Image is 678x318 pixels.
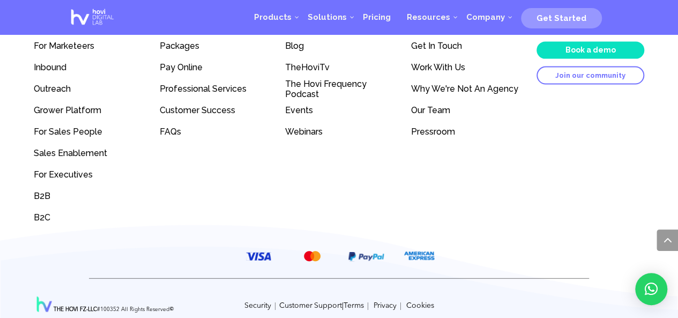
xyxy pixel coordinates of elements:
[54,307,97,312] strong: THE HOVI FZ-LLC
[34,212,50,223] span: B2C
[411,78,518,100] a: Why We're Not An Agency
[244,302,271,309] a: Security
[300,1,355,33] a: Solutions
[403,247,436,265] img: American Express
[160,57,267,78] a: Pay Online
[160,41,199,51] span: Packages
[54,305,174,315] p: #100352 All Rights Reserved
[374,302,397,309] a: Privacy
[301,248,323,264] img: MasterCard
[411,100,518,121] a: Our Team
[187,301,491,312] p: |
[285,62,330,72] span: TheHoviTv
[160,100,267,121] a: Customer Success
[34,143,141,164] a: Sales Enablement
[411,84,518,94] span: Why We're Not An Agency
[160,35,267,57] a: Packages
[34,291,54,314] img: Hovi Digital Lab
[34,169,93,180] span: For Executives
[34,191,50,201] span: B2B
[285,127,323,137] span: Webinars
[411,41,462,51] span: Get In Touch
[285,105,313,115] span: Events
[246,252,271,261] img: VISA
[34,127,102,137] span: For Sales People
[160,78,267,100] a: Professional Services
[34,35,141,57] a: For Marketeers
[34,41,94,51] span: For Marketeers
[308,12,347,22] span: Solutions
[411,127,455,137] span: Pressroom
[34,57,141,78] a: Inbound
[34,84,71,94] span: Outreach
[411,35,518,57] a: Get In Touch
[285,41,304,51] span: Blog
[160,127,181,137] span: FAQs
[344,302,364,309] a: Terms
[34,207,141,228] a: B2C
[466,12,505,22] span: Company
[406,302,434,309] a: Cookies
[458,1,513,33] a: Company
[160,62,203,72] span: Pay Online
[407,12,450,22] span: Resources
[537,13,586,23] span: Get Started
[285,78,392,100] a: The Hovi Frequency Podcast
[34,121,141,143] a: For Sales People
[160,105,235,115] span: Customer Success
[537,42,644,59] a: Book a demo
[355,1,399,33] a: Pricing
[279,302,342,309] a: Customer Support
[34,100,141,121] a: Grower Platform
[348,252,384,262] img: PayPal
[411,105,450,115] span: Our Team
[254,12,292,22] span: Products
[285,100,392,121] a: Events
[160,121,267,143] a: FAQs
[400,302,401,309] span: |
[34,186,141,207] a: B2B
[285,121,392,143] a: Webinars
[411,121,518,143] a: Pressroom
[160,84,247,94] span: Professional Services
[34,148,107,158] span: Sales Enablement
[285,79,367,99] span: The Hovi Frequency Podcast
[285,57,392,78] a: TheHoviTv
[246,1,300,33] a: Products
[34,78,141,100] a: Outreach
[34,164,141,186] a: For Executives
[285,35,392,57] a: Blog
[34,105,101,115] span: Grower Platform
[274,302,276,309] span: |
[363,12,391,22] span: Pricing
[367,302,369,309] span: |
[521,9,602,25] a: Get Started
[537,66,644,85] a: Join our community
[399,1,458,33] a: Resources
[34,62,66,72] span: Inbound
[411,62,465,72] span: Work With Us
[411,57,518,78] a: Work With Us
